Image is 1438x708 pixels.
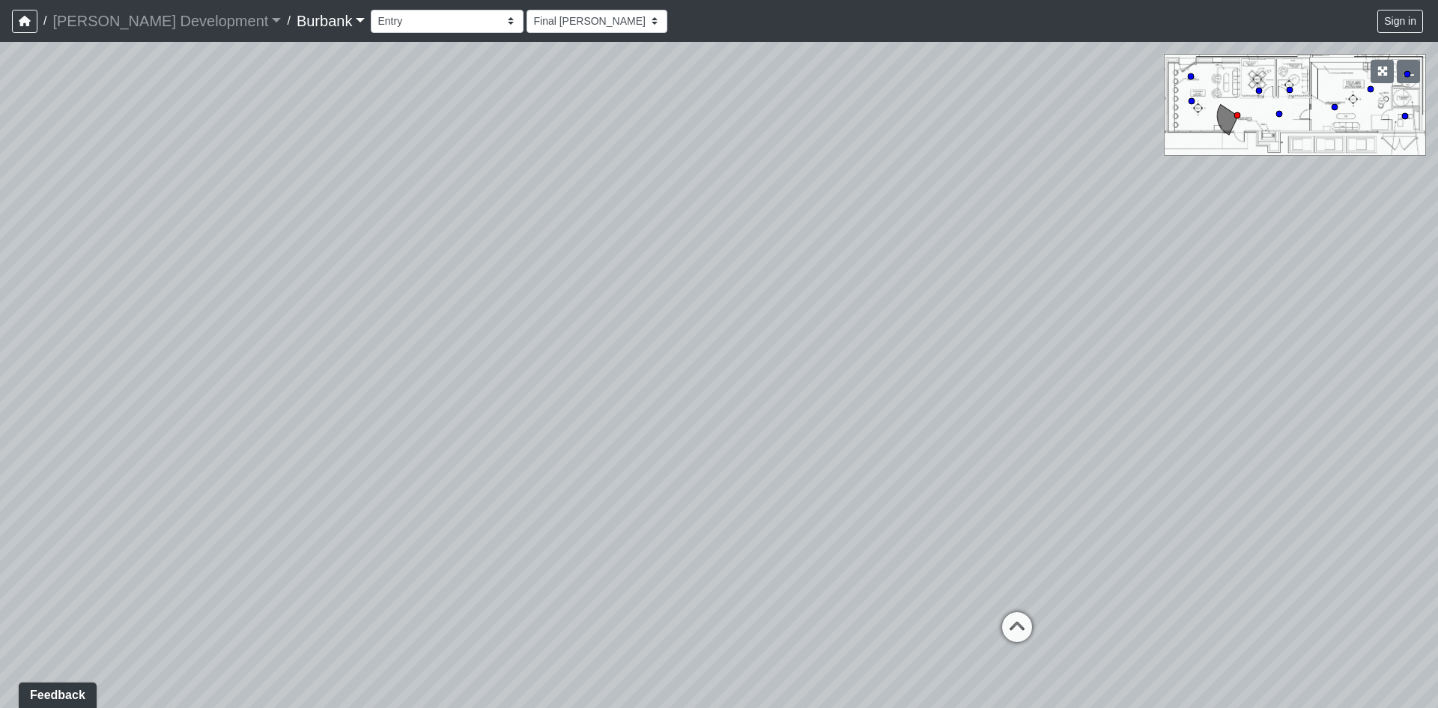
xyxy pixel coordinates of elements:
a: Burbank [297,6,365,36]
a: [PERSON_NAME] Development [52,6,281,36]
span: / [281,6,296,36]
iframe: Ybug feedback widget [11,678,100,708]
button: Sign in [1377,10,1423,33]
span: / [37,6,52,36]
